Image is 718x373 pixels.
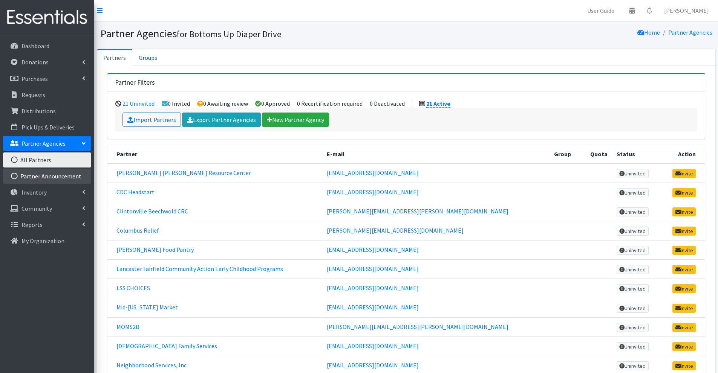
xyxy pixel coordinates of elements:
a: Partner Announcement [3,169,91,184]
a: CDC Headstart [116,188,155,196]
a: All Partners [3,152,91,167]
a: [EMAIL_ADDRESS][DOMAIN_NAME] [327,342,419,350]
p: Pick Ups & Deliveries [21,123,75,131]
a: Partners [97,49,132,65]
a: [EMAIL_ADDRESS][DOMAIN_NAME] [327,246,419,253]
span: Uninvited [617,342,649,351]
a: Inventory [3,185,91,200]
a: [EMAIL_ADDRESS][DOMAIN_NAME] [327,188,419,196]
li: 0 Awaiting review [197,100,248,107]
li: 0 Invited [162,100,190,107]
a: Donations [3,55,91,70]
img: HumanEssentials [3,5,91,30]
a: [PERSON_NAME] [PERSON_NAME] Resource Center [116,169,251,177]
small: for Bottoms Up Diaper Drive [177,29,282,40]
a: Export Partner Agencies [182,113,261,127]
a: [PERSON_NAME] Food Pantry [116,246,194,253]
a: Invite [672,284,696,293]
a: Mid-[US_STATE] Market [116,303,178,311]
a: 21 Uninvited [122,100,155,107]
p: My Organization [21,237,64,245]
p: Reports [21,221,43,228]
a: My Organization [3,233,91,248]
a: Invite [672,342,696,351]
a: Invite [672,169,696,178]
a: [PERSON_NAME][EMAIL_ADDRESS][PERSON_NAME][DOMAIN_NAME] [327,207,508,215]
a: Pick Ups & Deliveries [3,120,91,135]
a: Columbus Relief [116,227,159,234]
a: [PERSON_NAME][EMAIL_ADDRESS][DOMAIN_NAME] [327,227,464,234]
li: 0 Recertification required [297,100,363,107]
p: Partner Agencies [21,140,66,147]
a: LSS CHOICES [116,284,150,292]
a: Invite [672,265,696,274]
h1: Partner Agencies [100,27,404,40]
p: Donations [21,58,49,66]
a: Groups [132,49,164,65]
a: Import Partners [122,113,181,127]
li: 0 Approved [255,100,290,107]
th: Group [550,145,580,163]
span: Uninvited [617,323,649,332]
th: Status [612,145,661,163]
a: Invite [672,304,696,313]
a: [EMAIL_ADDRESS][DOMAIN_NAME] [327,284,419,292]
a: Dashboard [3,38,91,53]
p: Community [21,205,52,212]
span: Uninvited [617,361,649,370]
th: Action [661,145,705,163]
a: New Partner Agency [262,113,329,127]
h3: Partner Filters [115,79,155,87]
a: Invite [672,323,696,332]
th: Quota [580,145,612,163]
span: Uninvited [617,304,649,313]
a: Invite [672,227,696,236]
a: [EMAIL_ADDRESS][DOMAIN_NAME] [327,169,419,177]
span: Uninvited [617,246,649,255]
p: Distributions [21,107,56,115]
span: Uninvited [617,265,649,274]
a: Partner Agencies [668,29,712,36]
a: [EMAIL_ADDRESS][DOMAIN_NAME] [327,303,419,311]
span: Uninvited [617,207,649,216]
a: [DEMOGRAPHIC_DATA] Family Services [116,342,217,350]
a: Partner Agencies [3,136,91,151]
p: Dashboard [21,42,49,50]
span: Uninvited [617,284,649,293]
a: User Guide [581,3,620,18]
span: Uninvited [617,169,649,178]
span: Uninvited [617,188,649,197]
a: Requests [3,87,91,102]
a: Community [3,201,91,216]
a: Distributions [3,104,91,119]
a: Invite [672,207,696,216]
a: Invite [672,361,696,370]
a: Reports [3,217,91,232]
a: [EMAIL_ADDRESS][DOMAIN_NAME] [327,265,419,273]
a: [PERSON_NAME][EMAIL_ADDRESS][PERSON_NAME][DOMAIN_NAME] [327,323,508,330]
a: 21 Active [426,100,450,108]
span: Uninvited [617,227,649,236]
a: [EMAIL_ADDRESS][DOMAIN_NAME] [327,361,419,369]
a: Neighborhood Services, Inc. [116,361,188,369]
p: Requests [21,91,45,99]
a: Invite [672,246,696,255]
a: Invite [672,188,696,197]
p: Inventory [21,189,47,196]
a: Clintonville Beechwold CRC [116,207,188,215]
th: Partner [107,145,322,163]
p: Purchases [21,75,48,82]
a: Purchases [3,71,91,86]
a: Home [637,29,660,36]
a: [PERSON_NAME] [658,3,715,18]
li: 0 Deactivated [370,100,405,107]
th: E-mail [322,145,550,163]
a: MOMS2B [116,323,139,330]
a: Lancaster Fairfield Community Action Early Childhood Programs [116,265,283,273]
